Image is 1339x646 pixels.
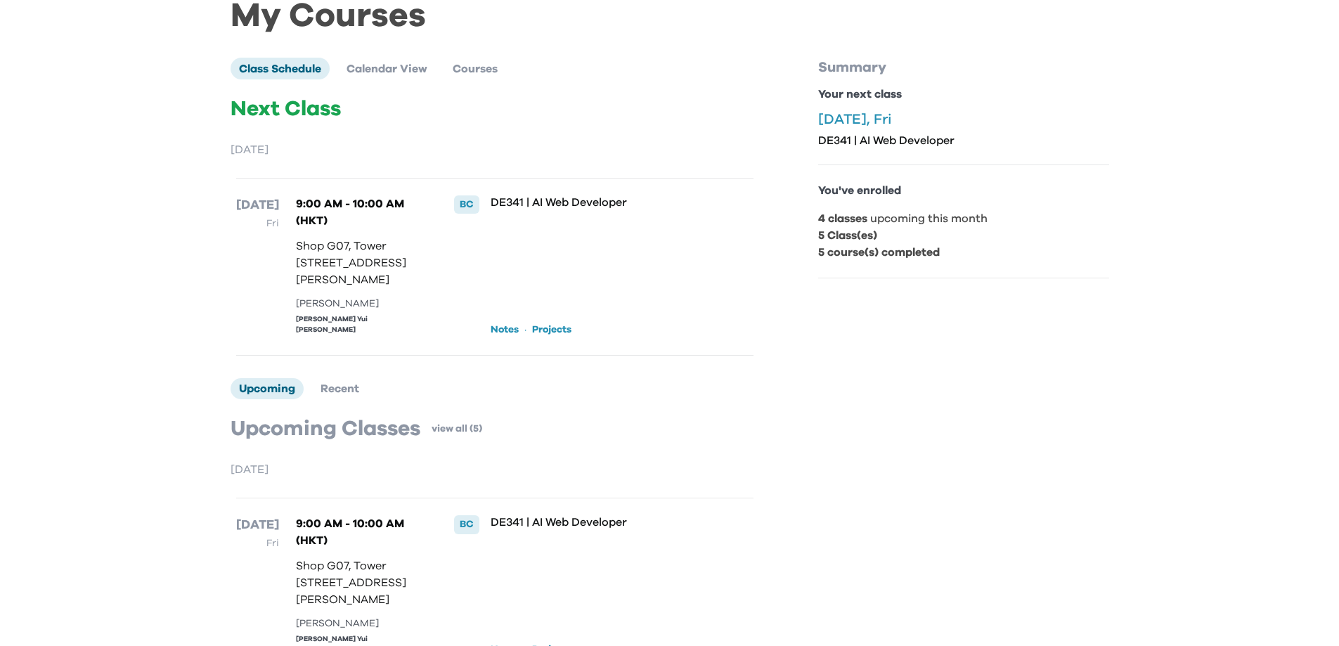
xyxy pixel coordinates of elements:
[231,8,1109,24] h1: My Courses
[239,383,295,394] span: Upcoming
[321,383,359,394] span: Recent
[453,63,498,75] span: Courses
[296,557,425,608] p: Shop G07, Tower [STREET_ADDRESS][PERSON_NAME]
[231,96,759,122] p: Next Class
[818,210,1109,227] p: upcoming this month
[296,297,425,311] div: [PERSON_NAME]
[818,86,1109,103] p: Your next class
[818,213,867,224] b: 4 classes
[296,238,425,288] p: Shop G07, Tower [STREET_ADDRESS][PERSON_NAME]
[296,195,425,229] p: 9:00 AM - 10:00 AM (HKT)
[296,314,425,335] div: [PERSON_NAME] Yui [PERSON_NAME]
[818,230,877,241] b: 5 Class(es)
[231,416,420,441] p: Upcoming Classes
[454,195,479,214] div: BC
[347,63,427,75] span: Calendar View
[239,63,321,75] span: Class Schedule
[432,422,482,436] a: view all (5)
[454,515,479,534] div: BC
[532,323,571,337] a: Projects
[231,461,759,478] p: [DATE]
[296,515,425,549] p: 9:00 AM - 10:00 AM (HKT)
[236,535,279,552] p: Fri
[818,134,1109,148] p: DE341 | AI Web Developer
[818,111,1109,128] p: [DATE], Fri
[491,195,706,209] p: DE341 | AI Web Developer
[236,215,279,232] p: Fri
[236,195,279,215] p: [DATE]
[491,323,519,337] a: Notes
[491,515,706,529] p: DE341 | AI Web Developer
[296,616,425,631] div: [PERSON_NAME]
[818,58,1109,77] p: Summary
[818,247,940,258] b: 5 course(s) completed
[231,141,759,158] p: [DATE]
[818,182,1109,199] p: You've enrolled
[524,321,526,338] p: ·
[236,515,279,535] p: [DATE]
